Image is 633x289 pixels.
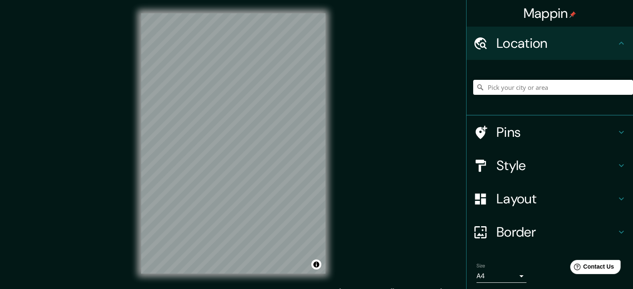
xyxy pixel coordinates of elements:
[559,257,624,280] iframe: Help widget launcher
[467,182,633,215] div: Layout
[496,190,616,207] h4: Layout
[569,11,576,18] img: pin-icon.png
[467,215,633,249] div: Border
[524,5,576,22] h4: Mappin
[477,262,485,269] label: Size
[467,149,633,182] div: Style
[467,27,633,60] div: Location
[473,80,633,95] input: Pick your city or area
[496,224,616,240] h4: Border
[141,13,325,274] canvas: Map
[496,35,616,52] h4: Location
[311,259,321,269] button: Toggle attribution
[467,116,633,149] div: Pins
[496,124,616,141] h4: Pins
[477,269,526,283] div: A4
[496,157,616,174] h4: Style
